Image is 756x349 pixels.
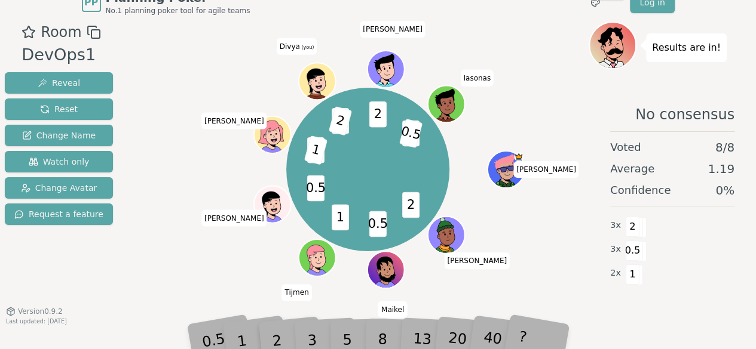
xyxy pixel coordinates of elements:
[5,177,113,199] button: Change Avatar
[5,125,113,146] button: Change Name
[626,240,639,261] span: 0.5
[610,139,641,156] span: Voted
[29,156,90,168] span: Watch only
[41,21,81,43] span: Room
[328,106,351,136] span: 2
[277,38,317,54] span: Click to change your name
[652,39,721,56] p: Results are in!
[715,182,734,199] span: 0 %
[5,72,113,94] button: Reveal
[360,21,426,38] span: Click to change your name
[21,182,97,194] span: Change Avatar
[22,129,96,141] span: Change Name
[331,205,348,231] span: 1
[610,182,671,199] span: Confidence
[514,152,523,161] span: Martin is the host
[14,208,103,220] span: Request a feature
[715,139,734,156] span: 8 / 8
[6,318,67,325] span: Last updated: [DATE]
[369,211,386,237] span: 0.5
[106,6,250,16] span: No.1 planning poker tool for agile teams
[399,119,422,149] span: 0.5
[402,192,420,218] span: 2
[40,103,78,115] span: Reset
[304,135,327,165] span: 1
[444,252,510,269] span: Click to change your name
[5,98,113,120] button: Reset
[610,243,621,256] span: 3 x
[610,160,654,177] span: Average
[369,101,386,128] span: 2
[201,112,267,129] span: Click to change your name
[299,64,334,98] button: Click to change your avatar
[201,209,267,226] span: Click to change your name
[610,219,621,232] span: 3 x
[513,161,579,178] span: Click to change your name
[626,217,639,237] span: 2
[281,284,311,301] span: Click to change your name
[5,151,113,172] button: Watch only
[610,267,621,280] span: 2 x
[708,160,734,177] span: 1.19
[626,264,639,285] span: 1
[5,203,113,225] button: Request a feature
[300,44,314,50] span: (you)
[22,21,36,43] button: Add as favourite
[22,43,100,67] div: DevOps1
[635,105,734,124] span: No consensus
[38,77,80,89] span: Reveal
[460,70,494,87] span: Click to change your name
[6,307,63,316] button: Version0.9.2
[18,307,63,316] span: Version 0.9.2
[307,175,324,202] span: 0.5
